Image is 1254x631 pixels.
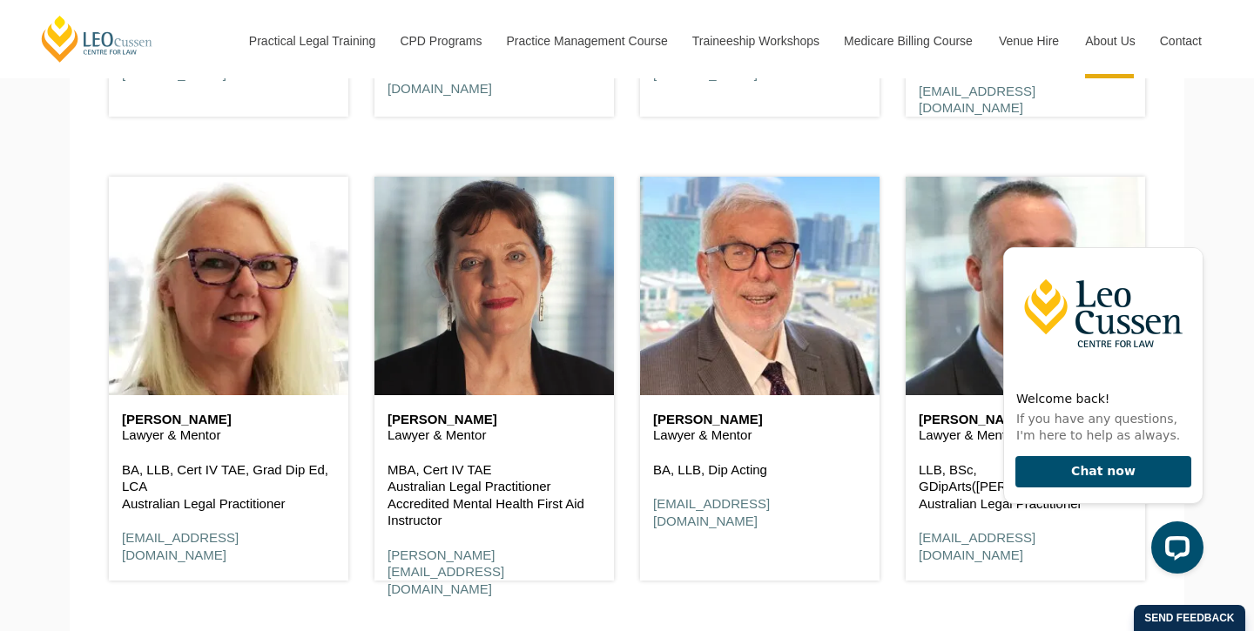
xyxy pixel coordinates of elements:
p: Lawyer & Mentor [122,426,335,444]
p: Lawyer & Mentor [388,426,601,444]
p: BA, LLB, Dip Acting [653,461,866,479]
a: Practical Legal Training [236,3,388,78]
a: [EMAIL_ADDRESS][DOMAIN_NAME] [653,496,770,528]
h6: [PERSON_NAME] [122,413,335,427]
a: [EMAIL_ADDRESS][DOMAIN_NAME] [919,84,1035,116]
a: Venue Hire [986,3,1072,78]
p: LLB, BSc, GDipArts([PERSON_NAME]) Australian Legal Practitioner [919,461,1132,513]
a: [EMAIL_ADDRESS][DOMAIN_NAME] [919,530,1035,562]
a: Medicare Billing Course [831,3,986,78]
a: Contact [1147,3,1215,78]
a: About Us [1072,3,1147,78]
p: Lawyer & Mentor [919,426,1132,444]
a: [EMAIL_ADDRESS][DOMAIN_NAME] [388,64,504,96]
a: [PERSON_NAME][EMAIL_ADDRESS][DOMAIN_NAME] [388,547,504,596]
p: MBA, Cert IV TAE Australian Legal Practitioner Accredited Mental Health First Aid Instructor [388,461,601,529]
a: [EMAIL_ADDRESS][DOMAIN_NAME] [122,530,239,562]
h6: [PERSON_NAME] [919,413,1132,427]
h6: [PERSON_NAME] [653,413,866,427]
p: BA, LLB, Cert IV TAE, Grad Dip Ed, LCA Australian Legal Practitioner [122,461,335,513]
a: CPD Programs [387,3,493,78]
a: Practice Management Course [494,3,679,78]
a: Traineeship Workshops [679,3,831,78]
a: [PERSON_NAME] Centre for Law [39,14,155,64]
h6: [PERSON_NAME] [388,413,601,427]
p: Lawyer & Mentor [653,426,866,444]
iframe: LiveChat chat widget [989,216,1210,587]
